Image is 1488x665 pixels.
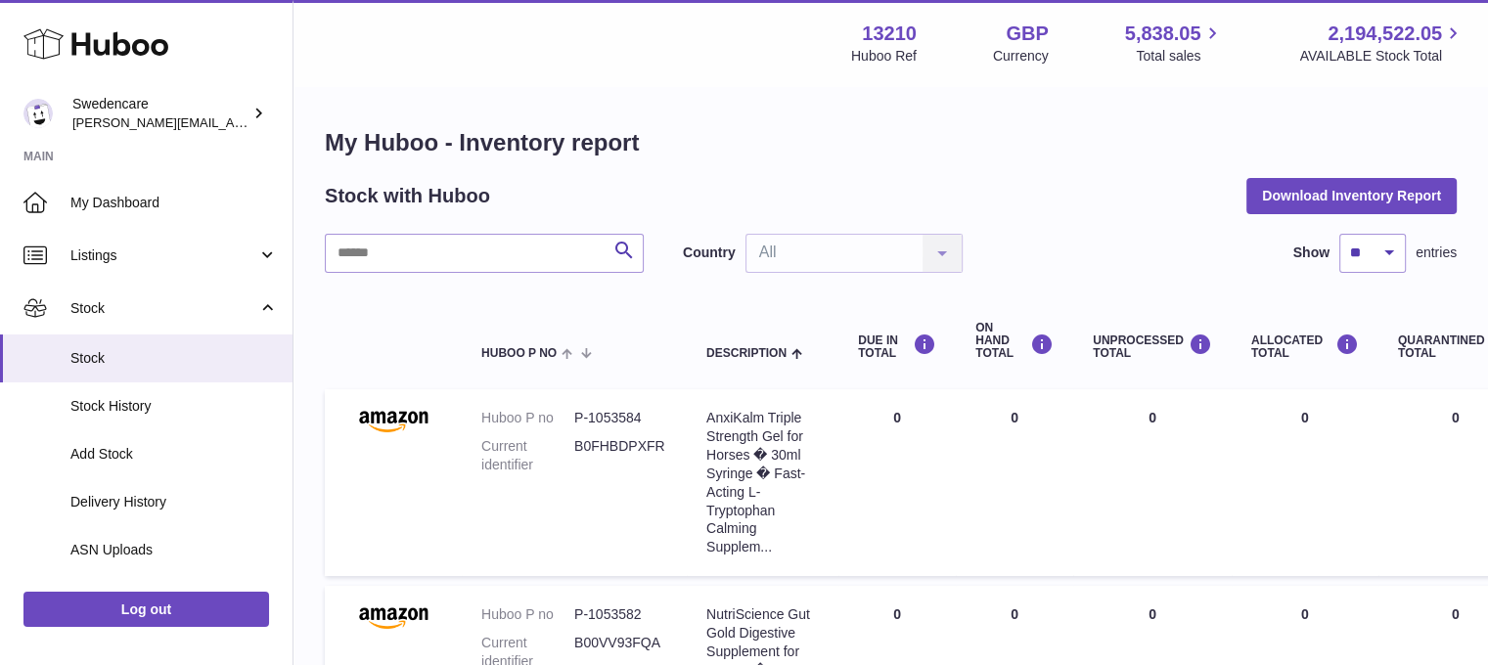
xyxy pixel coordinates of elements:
[72,114,392,130] span: [PERSON_NAME][EMAIL_ADDRESS][DOMAIN_NAME]
[70,246,257,265] span: Listings
[1328,21,1442,47] span: 2,194,522.05
[1093,333,1212,360] div: UNPROCESSED Total
[70,299,257,318] span: Stock
[481,437,574,474] dt: Current identifier
[70,349,278,368] span: Stock
[1073,389,1232,576] td: 0
[1299,21,1465,66] a: 2,194,522.05 AVAILABLE Stock Total
[70,541,278,559] span: ASN Uploads
[683,244,736,262] label: Country
[1416,244,1457,262] span: entries
[851,47,917,66] div: Huboo Ref
[1452,606,1460,622] span: 0
[1125,21,1224,66] a: 5,838.05 Total sales
[975,322,1054,361] div: ON HAND Total
[1125,21,1201,47] span: 5,838.05
[574,605,667,624] dd: P-1053582
[325,183,490,209] h2: Stock with Huboo
[1452,410,1460,425] span: 0
[838,389,956,576] td: 0
[1299,47,1465,66] span: AVAILABLE Stock Total
[23,592,269,627] a: Log out
[1232,389,1378,576] td: 0
[481,347,557,360] span: Huboo P no
[23,99,53,128] img: rebecca.fall@swedencare.co.uk
[574,409,667,427] dd: P-1053584
[481,605,574,624] dt: Huboo P no
[706,347,787,360] span: Description
[70,194,278,212] span: My Dashboard
[574,437,667,474] dd: B0FHBDPXFR
[481,409,574,427] dt: Huboo P no
[993,47,1049,66] div: Currency
[862,21,917,47] strong: 13210
[72,95,248,132] div: Swedencare
[344,605,442,629] img: product image
[325,127,1457,158] h1: My Huboo - Inventory report
[70,445,278,464] span: Add Stock
[706,409,819,556] div: AnxiKalm Triple Strength Gel for Horses � 30ml Syringe � Fast-Acting L-Tryptophan Calming Supplem...
[956,389,1073,576] td: 0
[1136,47,1223,66] span: Total sales
[70,397,278,416] span: Stock History
[858,333,936,360] div: DUE IN TOTAL
[70,493,278,511] span: Delivery History
[1246,178,1457,213] button: Download Inventory Report
[1293,244,1330,262] label: Show
[1006,21,1048,47] strong: GBP
[1251,333,1359,360] div: ALLOCATED Total
[344,409,442,432] img: product image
